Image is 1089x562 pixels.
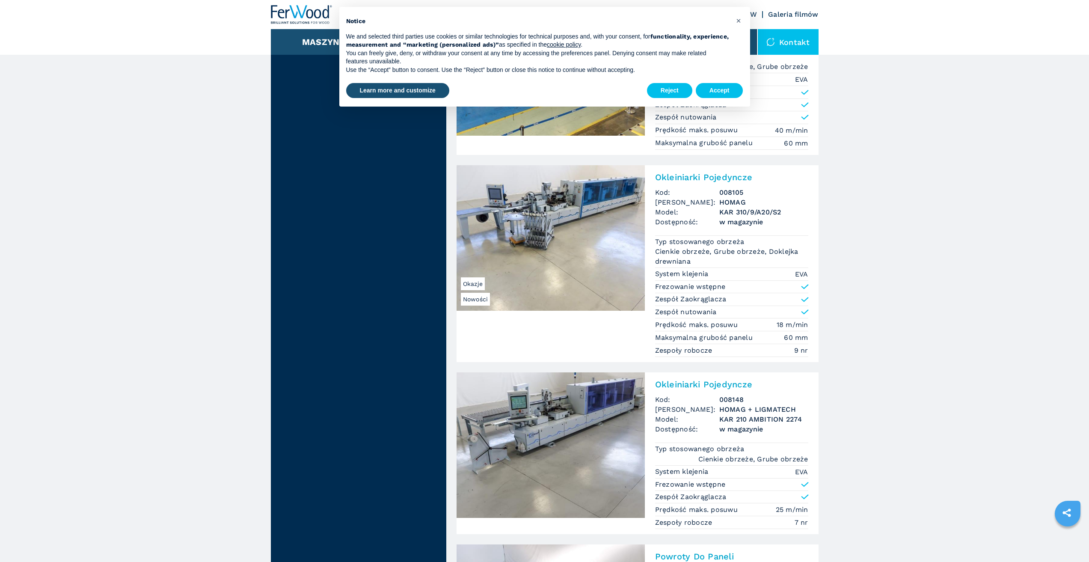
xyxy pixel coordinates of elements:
p: Zespół Zaokrąglacza [655,294,727,304]
h3: KAR 310/9/A20/S2 [719,207,808,217]
h3: KAR 210 AMBITION 2274 [719,414,808,424]
h2: Okleiniarki Pojedyncze [655,379,808,390]
span: w magazynie [719,424,808,434]
a: Okleiniarki Pojedyncze HOMAG + LIGMATECH KAR 210 AMBITION 2274Okleiniarki PojedynczeKod:008148[PE... [457,372,819,534]
p: Typ stosowanego obrzeża [655,444,747,454]
a: sharethis [1056,502,1077,523]
h3: HOMAG + LIGMATECH [719,404,808,414]
em: EVA [795,74,808,84]
p: Maksymalna grubość panelu [655,138,755,148]
button: Accept [696,83,743,98]
h2: Okleiniarki Pojedyncze [655,172,808,182]
p: Maksymalna grubość panelu [655,333,755,342]
h3: HOMAG [719,197,808,207]
em: EVA [795,269,808,279]
strong: functionality, experience, measurement and “marketing (personalized ads)” [346,33,729,48]
a: cookie policy [547,41,581,48]
a: Okleiniarki Pojedyncze HOMAG KAR 310/9/A20/S2NowościOkazjeOkleiniarki PojedynczeKod:008105[PERSON... [457,165,819,363]
p: System klejenia [655,467,711,476]
span: Dostępność: [655,217,719,227]
p: Zespół nutowania [655,113,717,122]
span: [PERSON_NAME]: [655,404,719,414]
p: Frezowanie wstępne [655,480,726,489]
button: Close this notice [732,14,746,27]
em: Cienkie obrzeże, Grube obrzeże, Doklejka drewniana [655,247,808,266]
div: Kontakt [758,29,819,55]
button: Maszyny [302,37,345,47]
p: Frezowanie wstępne [655,282,726,291]
h2: Notice [346,17,730,26]
em: 60 mm [784,333,808,342]
span: Kod: [655,395,719,404]
em: 7 nr [795,517,808,527]
span: Kod: [655,187,719,197]
p: You can freely give, deny, or withdraw your consent at any time by accessing the preferences pane... [346,49,730,66]
span: Okazje [461,277,485,290]
em: 18 m/min [777,320,808,330]
p: Zespoły robocze [655,518,715,527]
em: Cienkie obrzeże, Grube obrzeże [698,454,808,464]
em: 25 m/min [776,505,808,514]
img: Ferwood [271,5,332,24]
img: Okleiniarki Pojedyncze HOMAG KAR 310/9/A20/S2 [457,165,645,311]
p: Prędkość maks. posuwu [655,125,740,135]
p: System klejenia [655,269,711,279]
p: Prędkość maks. posuwu [655,320,740,330]
span: × [736,15,741,26]
p: We and selected third parties use cookies or similar technologies for technical purposes and, wit... [346,33,730,49]
button: Reject [647,83,692,98]
em: 9 nr [794,345,808,355]
em: EVA [795,467,808,477]
h3: 008105 [719,187,808,197]
p: Use the “Accept” button to consent. Use the “Reject” button or close this notice to continue with... [346,66,730,74]
h3: 008148 [719,395,808,404]
span: [PERSON_NAME]: [655,197,719,207]
p: Zespół nutowania [655,307,717,317]
img: Okleiniarki Pojedyncze HOMAG + LIGMATECH KAR 210 AMBITION 2274 [457,372,645,518]
p: Zespoły robocze [655,346,715,355]
p: Prędkość maks. posuwu [655,505,740,514]
span: Model: [655,414,719,424]
span: Nowości [461,293,490,306]
a: Galeria filmów [768,10,819,18]
span: Dostępność: [655,424,719,434]
img: Kontakt [766,38,775,46]
p: Zespół Zaokrąglacza [655,492,727,502]
em: 40 m/min [775,125,808,135]
em: 60 mm [784,138,808,148]
button: Learn more and customize [346,83,449,98]
iframe: Chat [1053,523,1083,556]
span: Model: [655,207,719,217]
p: Typ stosowanego obrzeża [655,237,747,247]
h2: Powroty Do Paneli [655,551,808,562]
span: w magazynie [719,217,808,227]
